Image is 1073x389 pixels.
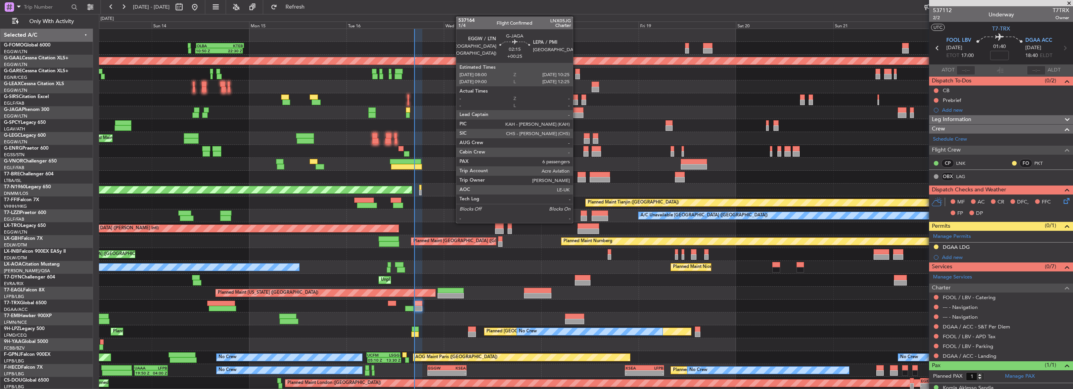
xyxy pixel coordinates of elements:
span: G-VNOR [4,159,23,164]
div: Fri 19 [639,21,736,29]
a: DNMM/LOS [4,191,28,196]
a: EGLF/FAB [4,165,24,171]
div: OLBA [197,43,220,48]
a: FOOL / LBV - APD Tax [943,333,996,340]
span: T7-TRX [4,301,20,305]
div: Sun 14 [152,21,249,29]
div: 13:30 Z [384,358,400,362]
span: G-GAAL [4,56,22,61]
a: 9H-YAAGlobal 5000 [4,339,48,344]
div: AOG Maint Paris ([GEOGRAPHIC_DATA]) [415,352,497,363]
span: LX-GBH [4,236,21,241]
div: Planned Maint Nice ([GEOGRAPHIC_DATA]) [673,261,760,273]
span: G-LEAX [4,82,21,86]
a: EGSS/STN [4,152,25,158]
div: Wed 17 [444,21,541,29]
a: T7-FFIFalcon 7X [4,198,39,202]
span: Crew [932,125,945,134]
button: Refresh [267,1,314,13]
a: G-LEAXCessna Citation XLS [4,82,64,86]
span: G-SPCY [4,120,21,125]
div: Planned Maint [US_STATE] ([GEOGRAPHIC_DATA]) [218,287,318,299]
div: KTEB [220,43,243,48]
span: LX-INB [4,249,19,254]
div: Tue 16 [346,21,444,29]
div: LFPB [151,366,167,370]
a: --- - Navigation [943,314,978,320]
a: Schedule Crew [933,136,967,143]
span: MF [957,198,965,206]
div: EGGW [428,366,447,370]
a: LFMN/NCE [4,319,27,325]
span: Flight Crew [932,146,961,155]
div: Planned Maint London ([GEOGRAPHIC_DATA]) [287,377,381,389]
a: LX-INBFalcon 900EX EASy II [4,249,66,254]
a: LFPB/LBG [4,358,24,364]
a: G-FOMOGlobal 6000 [4,43,50,48]
span: Dispatch To-Dos [932,77,971,86]
div: Add new [942,107,1069,113]
div: Sat 13 [54,21,152,29]
div: No Crew [219,352,237,363]
div: - [921,384,940,388]
span: (0/1) [1045,221,1056,230]
button: UTC [931,24,945,31]
a: LX-TROLegacy 650 [4,223,46,228]
span: LX-AOA [4,262,22,267]
span: 2/2 [933,14,952,21]
span: G-FOMO [4,43,24,48]
a: G-VNORChallenger 650 [4,159,57,164]
div: A/C Unavailable [GEOGRAPHIC_DATA] ([GEOGRAPHIC_DATA]) [641,210,768,221]
div: Sat 20 [736,21,833,29]
div: Planned [GEOGRAPHIC_DATA] ([GEOGRAPHIC_DATA]) [486,326,597,337]
a: LAG [956,173,974,180]
a: F-HECDFalcon 7X [4,365,43,370]
a: Manage Services [933,273,972,281]
span: T7-EAGL [4,288,23,293]
div: 04:00 Z [151,371,167,375]
div: Planned Maint Tianjin ([GEOGRAPHIC_DATA]) [588,197,679,209]
div: No Crew [519,326,537,337]
span: T7-DYN [4,275,22,280]
a: [PERSON_NAME]/QSA [4,268,50,274]
span: (1/1) [1045,361,1056,369]
a: FOOL / LBV - Catering [943,294,996,301]
a: DGAA / ACC - S&T Per Diem [943,323,1010,330]
span: Charter [932,284,951,293]
div: - [428,371,447,375]
a: LFMD/CEQ [4,332,27,338]
span: F-HECD [4,365,21,370]
span: T7-BRE [4,172,20,177]
span: T7TRX [1053,6,1069,14]
span: Owner [1053,14,1069,21]
a: 9H-LPZLegacy 500 [4,327,45,331]
span: ELDT [1040,52,1052,60]
a: T7-EAGLFalcon 8X [4,288,45,293]
span: FFC [1042,198,1051,206]
a: G-JAGAPhenom 300 [4,107,49,112]
span: CS-DOU [4,378,22,383]
span: T7-TRX [992,25,1010,33]
a: EGGW/LTN [4,62,27,68]
a: T7-BREChallenger 604 [4,172,54,177]
a: LFPB/LBG [4,294,24,300]
a: FOOL / LBV - Parking [943,343,993,350]
span: CR [998,198,1004,206]
span: G-ENRG [4,146,22,151]
a: LFPB/LBG [4,371,24,377]
div: EGKK [921,378,940,383]
a: EGNR/CEG [4,75,27,80]
span: T7-N1960 [4,185,26,189]
a: G-ENRGPraetor 600 [4,146,48,151]
div: FO [1019,159,1032,168]
div: KSEA [447,366,466,370]
a: FCBB/BZV [4,345,25,351]
span: DGAA ACC [1025,37,1052,45]
a: EDLW/DTM [4,255,27,261]
span: FOOL LBV [946,37,971,45]
a: G-GAALCessna Citation XLS+ [4,56,68,61]
div: Planned Maint [GEOGRAPHIC_DATA] ([GEOGRAPHIC_DATA]) [673,364,796,376]
div: Add new [942,254,1069,261]
div: 10:50 Z [196,48,219,53]
span: 9H-YAA [4,339,22,344]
